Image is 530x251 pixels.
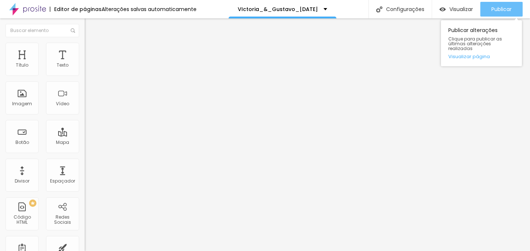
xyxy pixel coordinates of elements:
[448,36,502,52] font: Clique para publicar as últimas alterações realizadas
[56,139,69,145] font: Mapa
[439,6,446,13] img: view-1.svg
[15,178,29,184] font: Divisor
[448,54,515,59] a: Visualizar página
[16,62,28,68] font: Título
[448,26,498,34] font: Publicar alterações
[57,62,68,68] font: Texto
[50,178,75,184] font: Espaçador
[54,214,71,225] font: Redes Sociais
[71,28,75,33] img: Ícone
[56,100,69,107] font: Vídeo
[449,6,473,13] font: Visualizar
[102,6,197,13] font: Alterações salvas automaticamente
[54,6,102,13] font: Editor de páginas
[432,2,480,17] button: Visualizar
[491,6,512,13] font: Publicar
[480,2,523,17] button: Publicar
[12,100,32,107] font: Imagem
[14,214,31,225] font: Código HTML
[376,6,382,13] img: Ícone
[85,18,530,251] iframe: Editor
[386,6,424,13] font: Configurações
[15,139,29,145] font: Botão
[238,6,318,13] font: VIctoria_&_Gustavo_[DATE]
[6,24,79,37] input: Buscar elemento
[448,53,490,60] font: Visualizar página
